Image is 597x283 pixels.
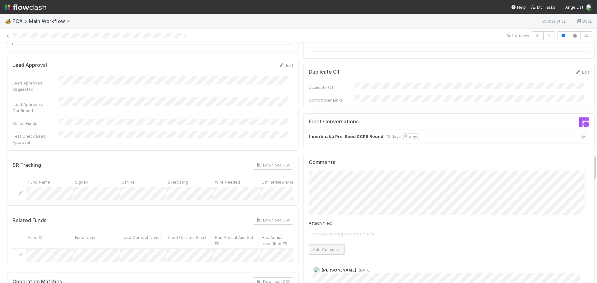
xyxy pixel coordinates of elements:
[26,177,73,187] div: Fund Name
[531,4,555,10] a: My Tasks
[542,17,566,25] a: Analytics
[166,232,213,248] div: Lead Contact Email
[166,177,213,187] div: Exercising
[309,244,345,255] button: Add Comment
[511,4,526,10] div: Help
[12,62,47,68] h5: Lead Approval
[565,5,583,10] span: AngelList
[309,133,383,140] strong: Innerbhakti Pre-Seed CCPS Round
[213,177,260,187] div: Wire Needed
[73,232,120,248] div: Fund Name
[260,177,306,187] div: Offline/New Money
[12,217,47,224] h5: Related Funds
[279,63,293,68] a: Edit
[309,229,589,239] span: Choose or drag and drop file(s)
[586,4,592,11] img: avatar_9ff82f50-05c7-4c71-8fc6-9a2e070af8b5.png
[386,133,401,140] div: 12 days
[26,232,73,248] div: Fund ID
[12,18,74,24] span: PCA > Main Workflow
[309,119,444,125] h5: Front Conversations
[356,268,371,272] span: [DATE]
[253,161,293,170] button: Download CSV
[322,267,356,272] span: [PERSON_NAME]
[12,120,59,126] div: Select Funds:
[12,133,59,145] div: Test Check Lead Approval
[73,177,120,187] div: Signed
[213,232,260,248] div: Has Annual Audited FS
[5,2,46,12] img: logo-inverted-e16ddd16eac7371096b0.svg
[260,232,306,248] div: Has Annual Unaudited FS
[531,5,555,10] span: My Tasks
[576,17,592,25] a: Docs
[12,80,59,92] div: Lead Approvals Requested
[253,216,293,225] button: Download CSV
[309,97,355,103] div: Comptroller Links
[309,159,590,166] h5: Comments
[313,267,320,273] img: avatar_cd4e5e5e-3003-49e5-bc76-fd776f359de9.png
[120,177,166,187] div: Offline
[309,84,355,90] div: Duplicate CT
[12,162,41,168] h5: SR Tracking
[403,133,419,140] div: 5 tags
[507,33,529,39] span: 5 of 10 tasks
[309,220,332,226] label: Attach files:
[575,70,589,75] a: Edit
[120,232,166,248] div: Lead Contact Name
[309,69,340,75] h5: Duplicate CT
[5,18,11,24] span: 🏕️
[579,117,589,127] img: front-logo-b4b721b83371efbadf0a.svg
[12,101,59,114] div: Lead Approvals Confirmed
